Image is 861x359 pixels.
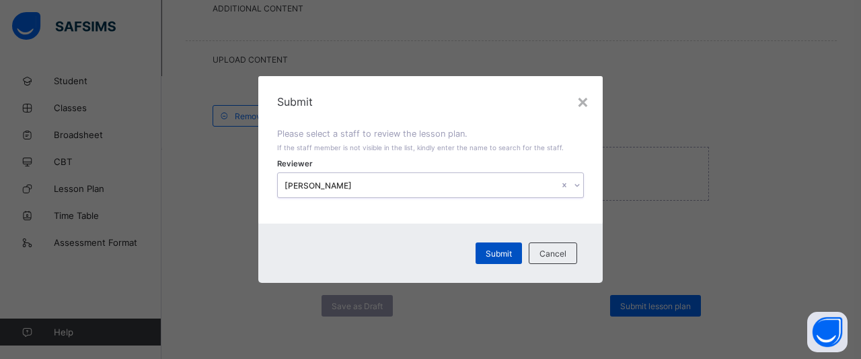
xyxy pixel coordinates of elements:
[807,312,848,352] button: Open asap
[539,249,566,259] span: Cancel
[277,159,313,168] span: Reviewer
[277,95,584,108] span: Submit
[486,249,512,259] span: Submit
[285,181,559,191] div: [PERSON_NAME]
[277,143,564,152] span: If the staff member is not visible in the list, kindly enter the name to search for the staff.
[576,90,589,112] div: ×
[277,129,467,139] span: Please select a staff to review the lesson plan.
